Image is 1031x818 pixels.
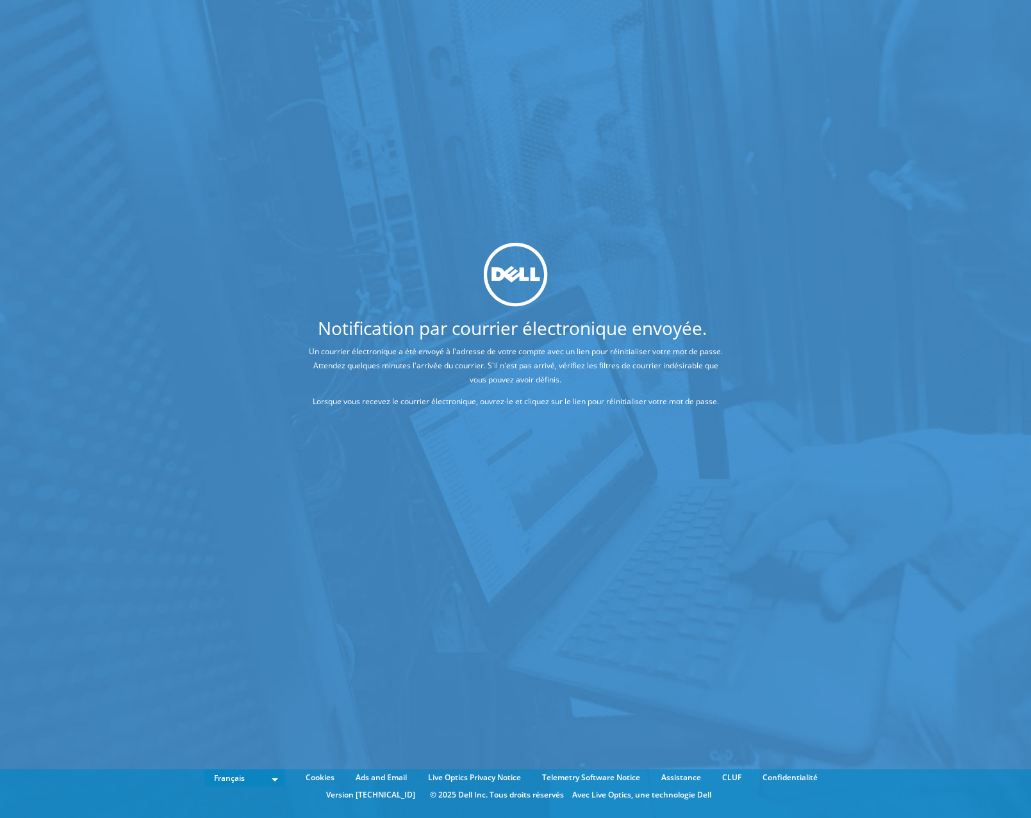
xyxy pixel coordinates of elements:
[532,771,650,785] a: Telemetry Software Notice
[753,771,827,785] a: Confidentialité
[418,771,531,785] a: Live Optics Privacy Notice
[484,242,548,306] img: dell_svg_logo.svg
[572,788,711,802] li: Avec Live Optics, une technologie Dell
[346,771,417,785] a: Ads and Email
[296,771,344,785] a: Cookies
[320,788,422,802] li: Version [TECHNICAL_ID]
[306,344,725,386] p: Un courrier électronique a été envoyé à l'adresse de votre compte avec un lien pour réinitialiser...
[713,771,751,785] a: CLUF
[306,394,725,408] p: Lorsque vous recevez le courrier électronique, ouvrez-le et cliquez sur le lien pour réinitialise...
[424,788,570,802] li: © 2025 Dell Inc. Tous droits réservés
[652,771,711,785] a: Assistance
[258,318,767,336] h1: Notification par courrier électronique envoyée.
